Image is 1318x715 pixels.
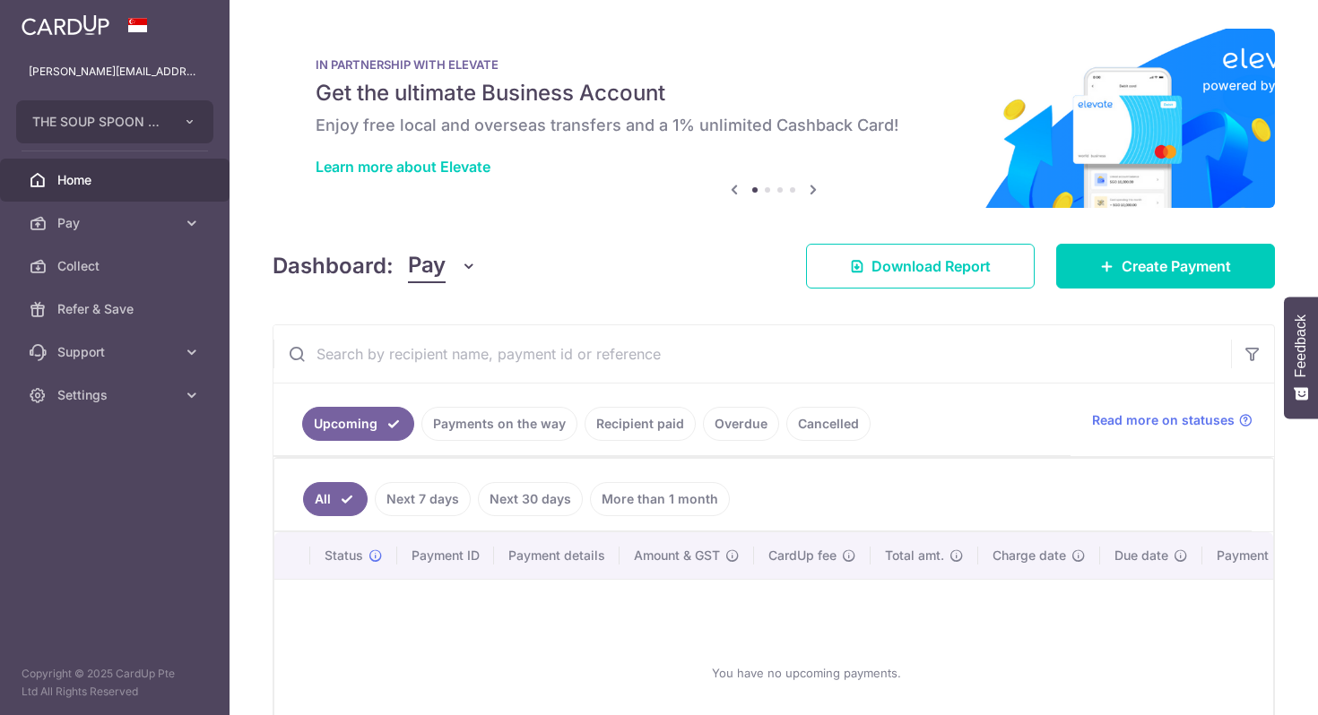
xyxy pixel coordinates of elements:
span: Settings [57,386,176,404]
p: IN PARTNERSHIP WITH ELEVATE [316,57,1232,72]
a: Learn more about Elevate [316,158,490,176]
input: Search by recipient name, payment id or reference [273,325,1231,383]
h5: Get the ultimate Business Account [316,79,1232,108]
a: Next 7 days [375,482,471,516]
th: Payment ID [397,532,494,579]
a: Cancelled [786,407,871,441]
a: More than 1 month [590,482,730,516]
h6: Enjoy free local and overseas transfers and a 1% unlimited Cashback Card! [316,115,1232,136]
p: [PERSON_NAME][EMAIL_ADDRESS][PERSON_NAME][DOMAIN_NAME] [29,63,201,81]
span: Due date [1114,547,1168,564]
a: Read more on statuses [1092,411,1253,429]
button: Pay [408,249,477,283]
button: Feedback - Show survey [1284,297,1318,418]
span: Create Payment [1122,255,1231,277]
h4: Dashboard: [273,250,394,282]
a: Create Payment [1056,244,1275,289]
span: Pay [408,249,446,283]
span: Download Report [871,255,991,277]
a: Upcoming [302,407,414,441]
a: Download Report [806,244,1035,289]
a: Recipient paid [585,407,696,441]
a: Overdue [703,407,779,441]
button: THE SOUP SPOON PTE LTD [16,100,213,143]
img: Renovation banner [273,29,1275,208]
span: Feedback [1293,314,1309,377]
img: CardUp [22,14,109,36]
span: Amount & GST [634,547,720,564]
span: Home [57,171,176,189]
a: Payments on the way [421,407,577,441]
span: CardUp fee [768,547,837,564]
span: Read more on statuses [1092,411,1235,429]
span: Status [325,547,363,564]
a: Next 30 days [478,482,583,516]
span: Total amt. [885,547,944,564]
span: THE SOUP SPOON PTE LTD [32,113,165,131]
span: Collect [57,257,176,275]
span: Charge date [993,547,1066,564]
span: Support [57,343,176,361]
a: All [303,482,368,516]
span: Refer & Save [57,300,176,318]
th: Payment details [494,532,620,579]
span: Pay [57,214,176,232]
